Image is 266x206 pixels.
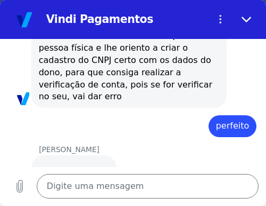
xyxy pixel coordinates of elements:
button: Carregar arquivo [7,175,32,199]
h2: Vindi Pagamentos [46,12,203,27]
p: [PERSON_NAME] [39,145,266,154]
button: Fechar [235,7,259,32]
button: Menu de opções [208,7,232,32]
div: Só um momento [39,161,110,185]
span: Então vou alterar seu cadastro para pessoa física e lhe oriento a criar o cadastro do CNPJ certo ... [39,30,220,103]
span: perfeito [215,120,249,132]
